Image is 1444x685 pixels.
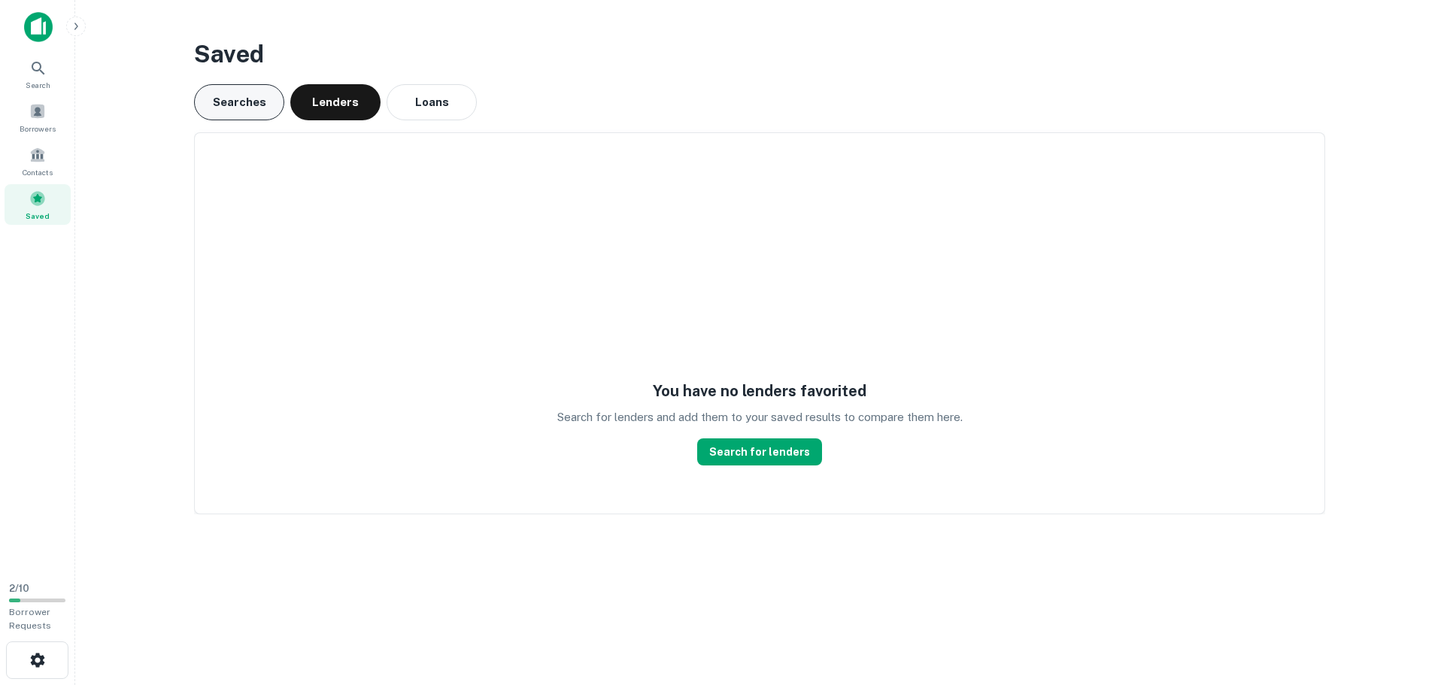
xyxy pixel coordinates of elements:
span: Borrowers [20,123,56,135]
span: Search [26,79,50,91]
span: Borrower Requests [9,607,51,631]
button: Loans [387,84,477,120]
a: Saved [5,184,71,225]
h3: Saved [194,36,1325,72]
p: Search for lenders and add them to your saved results to compare them here. [557,408,963,426]
button: Searches [194,84,284,120]
iframe: Chat Widget [1369,565,1444,637]
a: Borrowers [5,97,71,138]
a: Search for lenders [697,438,822,465]
span: Contacts [23,166,53,178]
h5: You have no lenders favorited [653,380,866,402]
span: Saved [26,210,50,222]
span: 2 / 10 [9,583,29,594]
a: Search [5,53,71,94]
button: Lenders [290,84,381,120]
img: capitalize-icon.png [24,12,53,42]
a: Contacts [5,141,71,181]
